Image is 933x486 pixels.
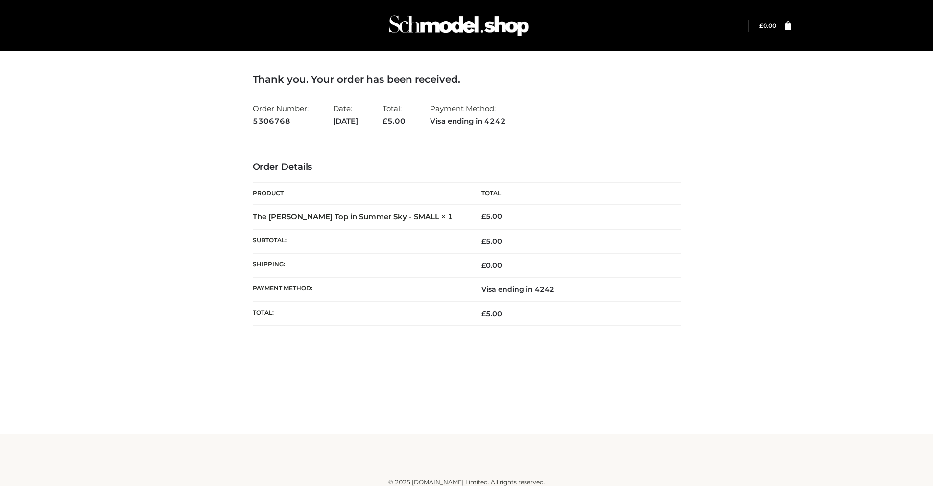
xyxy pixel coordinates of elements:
[385,6,532,45] img: Schmodel Admin 964
[481,237,486,246] span: £
[253,162,681,173] h3: Order Details
[481,309,486,318] span: £
[467,183,681,205] th: Total
[481,261,502,270] bdi: 0.00
[253,115,309,128] strong: 5306768
[759,22,763,29] span: £
[430,100,506,130] li: Payment Method:
[383,116,387,126] span: £
[481,309,502,318] span: 5.00
[333,115,358,128] strong: [DATE]
[253,254,467,278] th: Shipping:
[333,100,358,130] li: Date:
[253,229,467,253] th: Subtotal:
[759,22,776,29] a: £0.00
[481,212,502,221] bdi: 5.00
[759,22,776,29] bdi: 0.00
[481,261,486,270] span: £
[481,237,502,246] span: 5.00
[467,278,681,301] td: Visa ending in 4242
[430,115,506,128] strong: Visa ending in 4242
[383,100,406,130] li: Total:
[253,183,467,205] th: Product
[253,301,467,325] th: Total:
[253,278,467,301] th: Payment method:
[383,116,406,126] span: 5.00
[481,212,486,221] span: £
[253,100,309,130] li: Order Number:
[253,212,439,221] a: The [PERSON_NAME] Top in Summer Sky - SMALL
[441,212,453,221] strong: × 1
[253,73,681,85] h3: Thank you. Your order has been received.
